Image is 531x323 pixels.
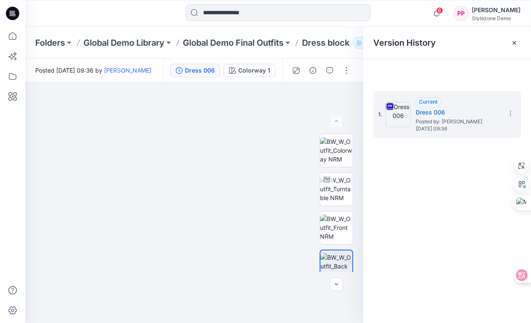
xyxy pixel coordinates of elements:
button: 52 [353,37,380,49]
div: [PERSON_NAME] [472,5,521,15]
div: Dress 006 [185,66,215,75]
img: BW_W_Outfit_Turntable NRM [320,176,353,202]
div: Colorway 1 [238,66,270,75]
div: PP [453,6,469,21]
img: BW_W_Outfit_Colorway NRM [320,137,353,164]
h5: Dress 006 [416,107,500,117]
span: [DATE] 09:36 [416,126,500,132]
span: Current [419,99,437,105]
a: Folders [35,37,65,49]
button: Dress 006 [170,64,220,77]
span: Posted by: Gregory Dodd [416,117,500,126]
span: 6 [436,7,443,14]
p: Dress block [302,37,349,49]
a: Global Demo Final Outfits [183,37,284,49]
img: Dress 006 [385,102,411,127]
button: Colorway 1 [224,64,276,77]
a: [PERSON_NAME] [104,67,151,74]
div: Stylezone Demo [472,15,521,21]
img: BW_W_Outfit_Front NRM [320,214,353,241]
button: Details [306,64,320,77]
span: 1. [378,111,382,118]
span: Posted [DATE] 09:36 by [35,66,151,75]
button: Close [511,39,518,46]
span: Version History [373,38,436,48]
a: Global Demo Library [83,37,164,49]
img: BW_W_Outfit_Back NRM [320,253,352,279]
